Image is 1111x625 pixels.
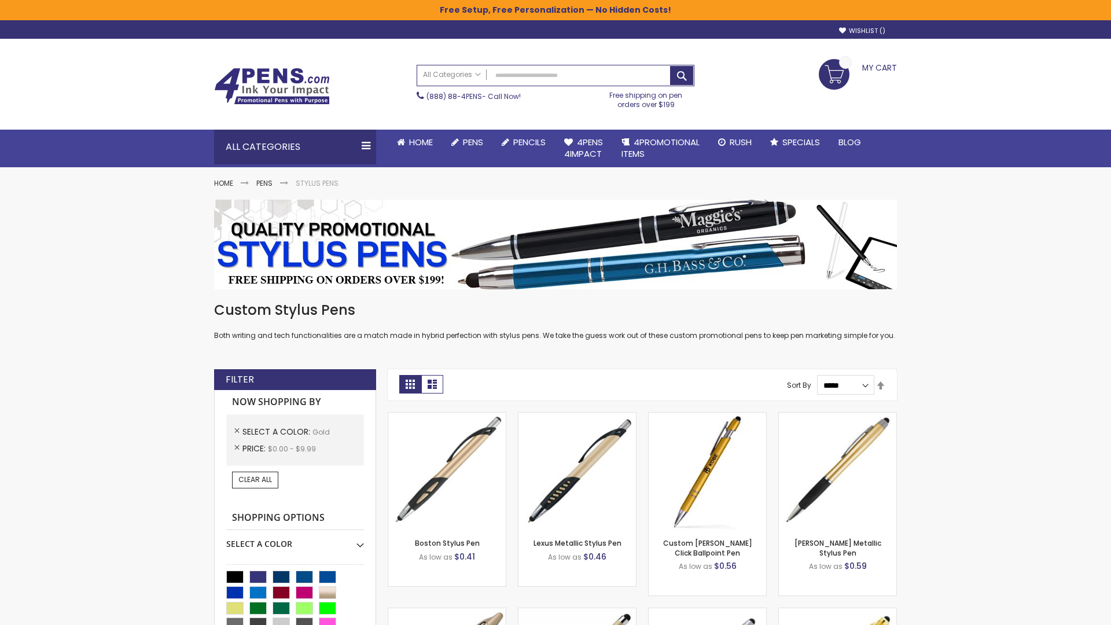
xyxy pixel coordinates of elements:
[649,412,766,422] a: Custom Alex II Click Ballpoint Pen-Gold
[730,136,752,148] span: Rush
[663,538,752,557] a: Custom [PERSON_NAME] Click Ballpoint Pen
[242,443,268,454] span: Price
[463,136,483,148] span: Pens
[518,608,636,617] a: Islander Softy Metallic Gel Pen with Stylus-Gold
[761,130,829,155] a: Specials
[417,65,487,84] a: All Categories
[454,551,475,562] span: $0.41
[548,552,582,562] span: As low as
[709,130,761,155] a: Rush
[779,413,896,530] img: Lory Metallic Stylus Pen-Gold
[388,608,506,617] a: Twist Highlighter-Pen Stylus Combo-Gold
[426,91,482,101] a: (888) 88-4PENS
[388,130,442,155] a: Home
[621,136,700,160] span: 4PROMOTIONAL ITEMS
[388,412,506,422] a: Boston Stylus Pen-Gold
[214,200,897,289] img: Stylus Pens
[838,136,861,148] span: Blog
[296,178,339,188] strong: Stylus Pens
[214,301,897,341] div: Both writing and tech functionalities are a match made in hybrid perfection with stylus pens. We ...
[409,136,433,148] span: Home
[649,608,766,617] a: Cali Custom Stylus Gel pen-Gold
[534,538,621,548] a: Lexus Metallic Stylus Pen
[794,538,881,557] a: [PERSON_NAME] Metallic Stylus Pen
[492,130,555,155] a: Pencils
[442,130,492,155] a: Pens
[809,561,843,571] span: As low as
[513,136,546,148] span: Pencils
[679,561,712,571] span: As low as
[779,608,896,617] a: I-Stylus-Slim-Gold-Gold
[649,413,766,530] img: Custom Alex II Click Ballpoint Pen-Gold
[782,136,820,148] span: Specials
[555,130,612,167] a: 4Pens4impact
[214,130,376,164] div: All Categories
[268,444,316,454] span: $0.00 - $9.99
[256,178,273,188] a: Pens
[419,552,453,562] span: As low as
[779,412,896,422] a: Lory Metallic Stylus Pen-Gold
[612,130,709,167] a: 4PROMOTIONALITEMS
[714,560,737,572] span: $0.56
[787,380,811,390] label: Sort By
[214,178,233,188] a: Home
[829,130,870,155] a: Blog
[226,530,364,550] div: Select A Color
[518,412,636,422] a: Lexus Metallic Stylus Pen-Gold
[844,560,867,572] span: $0.59
[839,27,885,35] a: Wishlist
[214,301,897,319] h1: Custom Stylus Pens
[423,70,481,79] span: All Categories
[214,68,330,105] img: 4Pens Custom Pens and Promotional Products
[415,538,480,548] a: Boston Stylus Pen
[226,506,364,531] strong: Shopping Options
[226,390,364,414] strong: Now Shopping by
[312,427,330,437] span: Gold
[598,86,695,109] div: Free shipping on pen orders over $199
[388,413,506,530] img: Boston Stylus Pen-Gold
[518,413,636,530] img: Lexus Metallic Stylus Pen-Gold
[426,91,521,101] span: - Call Now!
[564,136,603,160] span: 4Pens 4impact
[232,472,278,488] a: Clear All
[399,375,421,394] strong: Grid
[226,373,254,386] strong: Filter
[242,426,312,437] span: Select A Color
[583,551,606,562] span: $0.46
[238,475,272,484] span: Clear All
